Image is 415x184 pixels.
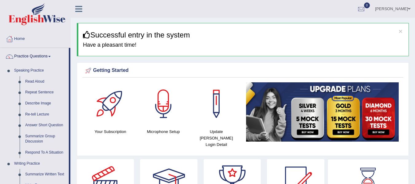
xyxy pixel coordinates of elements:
[22,109,69,120] a: Re-tell Lecture
[22,76,69,87] a: Read Aloud
[22,87,69,98] a: Repeat Sentence
[140,128,187,135] h4: Microphone Setup
[399,28,402,34] button: ×
[84,66,402,75] div: Getting Started
[11,65,69,76] a: Speaking Practice
[0,30,70,46] a: Home
[22,120,69,131] a: Answer Short Question
[83,31,404,39] h3: Successful entry in the system
[193,128,240,148] h4: Update [PERSON_NAME] Login Detail
[22,169,69,180] a: Summarize Written Text
[11,158,69,169] a: Writing Practice
[0,48,69,63] a: Practice Questions
[22,131,69,147] a: Summarize Group Discussion
[83,42,404,48] h4: Have a pleasant time!
[22,98,69,109] a: Describe Image
[364,2,370,8] span: 0
[22,147,69,158] a: Respond To A Situation
[87,128,134,135] h4: Your Subscription
[246,82,399,142] img: small5.jpg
